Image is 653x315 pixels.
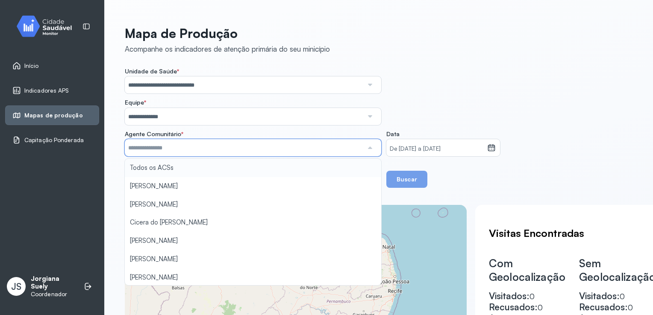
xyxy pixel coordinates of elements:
p: Coordenador [31,291,75,298]
a: Capitação Ponderada [12,136,92,144]
button: Buscar [386,171,427,188]
span: Mapas de produção [24,112,83,119]
span: Unidade de Saúde [125,67,179,75]
p: Jorgiana Suely [31,275,75,291]
span: Visitados: [579,290,620,301]
li: [PERSON_NAME] [125,195,381,214]
span: Equipe [125,99,146,106]
span: Agente Comunitário [125,130,183,138]
a: Mapas de produção [12,111,92,120]
span: Recusados: [579,301,628,312]
span: 0 [538,303,543,312]
span: Indicadores APS [24,87,69,94]
li: [PERSON_NAME] [125,268,381,287]
span: JS [11,281,21,292]
li: [PERSON_NAME] [125,177,381,195]
span: Capitação Ponderada [24,137,84,144]
span: 0 [620,292,625,301]
a: Indicadores APS [12,86,92,95]
li: [PERSON_NAME] [125,232,381,250]
p: Mapa de Produção [125,26,330,41]
span: Data [386,130,400,138]
div: Acompanhe os indicadores de atenção primária do seu minicípio [125,44,330,53]
small: De [DATE] a [DATE] [390,145,484,153]
li: [PERSON_NAME] [125,250,381,268]
li: Todos os ACSs [125,159,381,177]
span: Recusados: [489,301,538,312]
li: Cicera do [PERSON_NAME] [125,213,381,232]
span: Início [24,62,39,70]
span: Visitados: [489,290,529,301]
img: monitor.svg [9,14,86,39]
div: Com Geolocalização [489,257,565,283]
span: 0 [529,292,535,301]
span: 0 [628,303,633,312]
a: Início [12,61,92,70]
